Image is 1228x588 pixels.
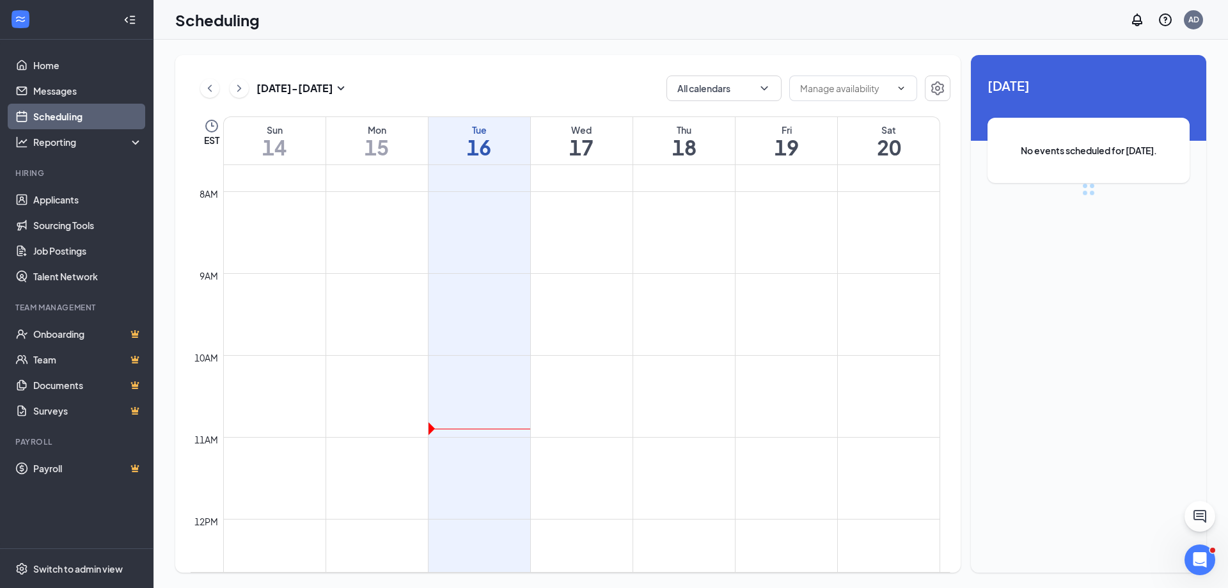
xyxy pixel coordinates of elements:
[15,302,140,313] div: Team Management
[1013,143,1164,157] span: No events scheduled for [DATE].
[531,136,633,158] h1: 17
[633,123,735,136] div: Thu
[123,13,136,26] svg: Collapse
[33,212,143,238] a: Sourcing Tools
[224,117,326,164] a: September 14, 2025
[233,81,246,96] svg: ChevronRight
[256,81,333,95] h3: [DATE] - [DATE]
[930,81,945,96] svg: Settings
[33,187,143,212] a: Applicants
[197,269,221,283] div: 9am
[429,123,530,136] div: Tue
[33,456,143,481] a: PayrollCrown
[33,372,143,398] a: DocumentsCrown
[429,117,530,164] a: September 16, 2025
[224,123,326,136] div: Sun
[192,514,221,528] div: 12pm
[33,238,143,264] a: Job Postings
[1158,12,1173,28] svg: QuestionInfo
[736,117,837,164] a: September 19, 2025
[1185,544,1215,575] iframe: Intercom live chat
[224,136,326,158] h1: 14
[333,81,349,96] svg: SmallChevronDown
[1130,12,1145,28] svg: Notifications
[15,562,28,575] svg: Settings
[33,52,143,78] a: Home
[33,78,143,104] a: Messages
[1192,509,1208,524] svg: ChatActive
[14,13,27,26] svg: WorkstreamLogo
[1185,501,1215,532] button: ChatActive
[192,433,221,447] div: 11am
[326,136,428,158] h1: 15
[33,321,143,347] a: OnboardingCrown
[800,81,891,95] input: Manage availability
[988,75,1190,95] span: [DATE]
[1188,14,1199,25] div: AD
[175,9,260,31] h1: Scheduling
[33,104,143,129] a: Scheduling
[896,83,906,93] svg: ChevronDown
[15,436,140,447] div: Payroll
[736,123,837,136] div: Fri
[230,79,249,98] button: ChevronRight
[666,75,782,101] button: All calendarsChevronDown
[326,123,428,136] div: Mon
[33,136,143,148] div: Reporting
[531,117,633,164] a: September 17, 2025
[200,79,219,98] button: ChevronLeft
[33,398,143,424] a: SurveysCrown
[15,168,140,179] div: Hiring
[838,117,940,164] a: September 20, 2025
[838,123,940,136] div: Sat
[633,117,735,164] a: September 18, 2025
[531,123,633,136] div: Wed
[429,136,530,158] h1: 16
[33,347,143,372] a: TeamCrown
[197,187,221,201] div: 8am
[758,82,771,95] svg: ChevronDown
[838,136,940,158] h1: 20
[204,118,219,134] svg: Clock
[736,136,837,158] h1: 19
[203,81,216,96] svg: ChevronLeft
[33,264,143,289] a: Talent Network
[192,351,221,365] div: 10am
[326,117,428,164] a: September 15, 2025
[204,134,219,147] span: EST
[33,562,123,575] div: Switch to admin view
[15,136,28,148] svg: Analysis
[925,75,950,101] button: Settings
[633,136,735,158] h1: 18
